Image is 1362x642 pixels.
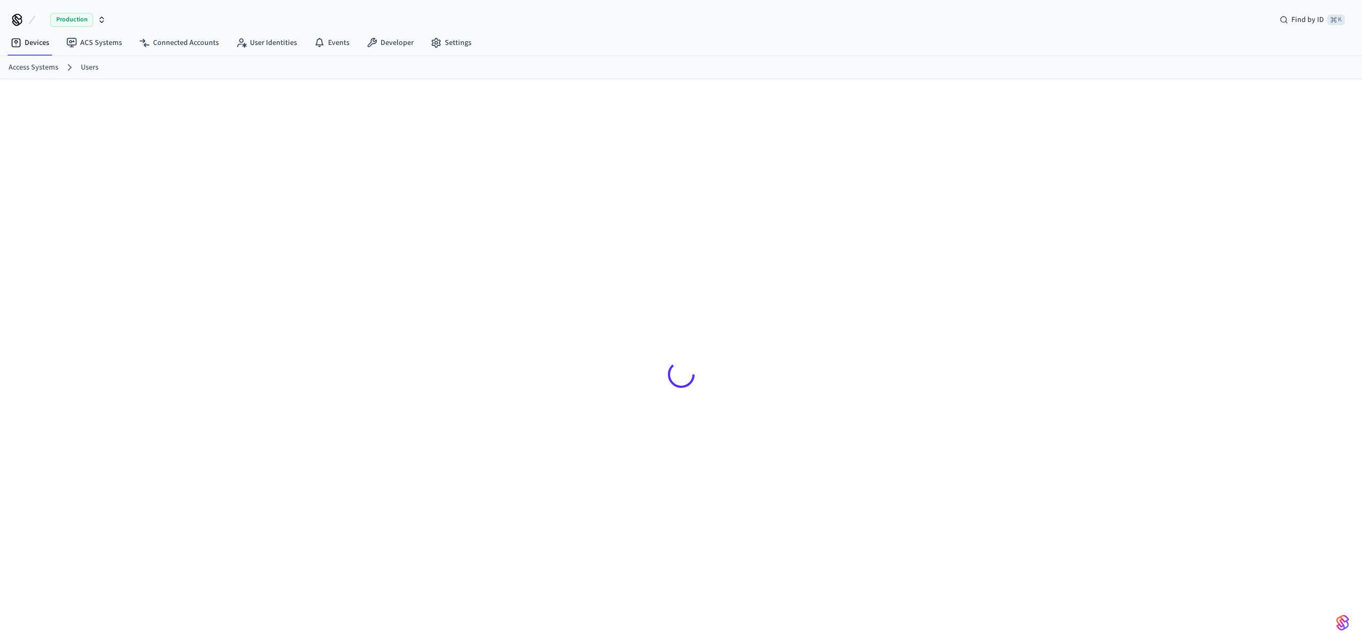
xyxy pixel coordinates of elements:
[50,13,93,27] span: Production
[227,33,306,52] a: User Identities
[358,33,422,52] a: Developer
[1336,614,1349,631] img: SeamLogoGradient.69752ec5.svg
[1291,14,1324,25] span: Find by ID
[1327,14,1345,25] span: ⌘ K
[131,33,227,52] a: Connected Accounts
[306,33,358,52] a: Events
[2,33,58,52] a: Devices
[9,62,58,73] a: Access Systems
[58,33,131,52] a: ACS Systems
[422,33,480,52] a: Settings
[1271,10,1353,29] div: Find by ID⌘ K
[81,62,98,73] a: Users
